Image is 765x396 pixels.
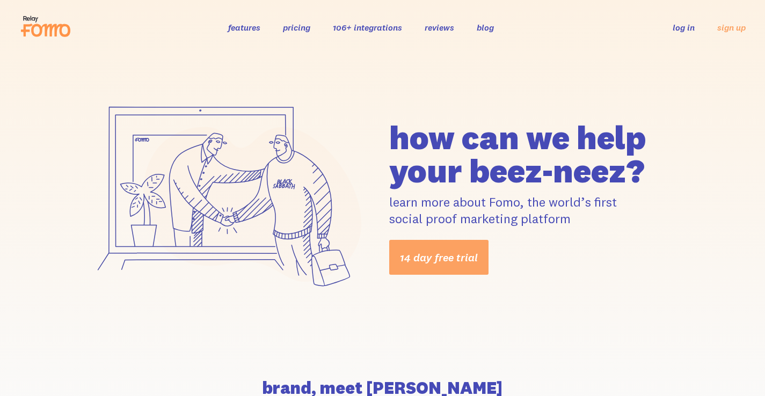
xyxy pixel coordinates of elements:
[389,194,682,227] p: learn more about Fomo, the world’s first social proof marketing platform
[425,22,454,33] a: reviews
[228,22,260,33] a: features
[283,22,310,33] a: pricing
[333,22,402,33] a: 106+ integrations
[477,22,494,33] a: blog
[717,22,746,33] a: sign up
[389,240,489,275] a: 14 day free trial
[673,22,695,33] a: log in
[389,121,682,187] h1: how can we help your beez-neez?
